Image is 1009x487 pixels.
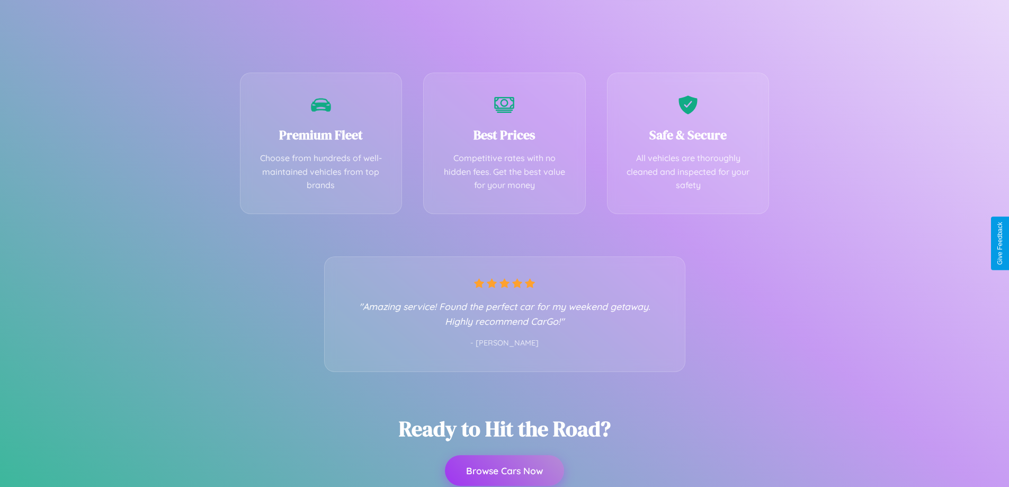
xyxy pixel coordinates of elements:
h3: Premium Fleet [256,126,386,144]
button: Browse Cars Now [445,455,564,486]
p: - [PERSON_NAME] [346,337,664,350]
h2: Ready to Hit the Road? [399,414,611,443]
h3: Safe & Secure [623,126,753,144]
p: All vehicles are thoroughly cleaned and inspected for your safety [623,152,753,192]
h3: Best Prices [440,126,569,144]
p: "Amazing service! Found the perfect car for my weekend getaway. Highly recommend CarGo!" [346,299,664,329]
p: Choose from hundreds of well-maintained vehicles from top brands [256,152,386,192]
p: Competitive rates with no hidden fees. Get the best value for your money [440,152,569,192]
div: Give Feedback [996,222,1004,265]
